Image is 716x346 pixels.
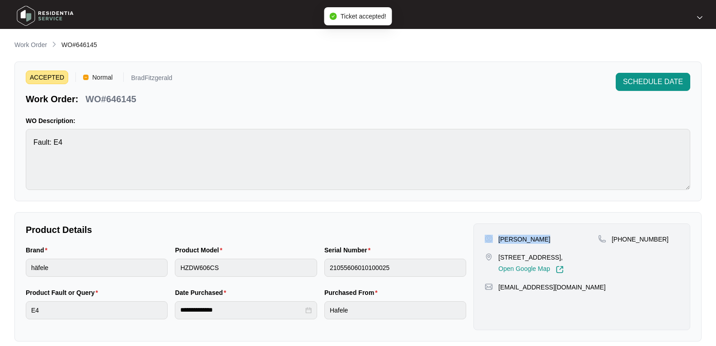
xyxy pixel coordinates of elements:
span: ACCEPTED [26,71,68,84]
label: Product Model [175,246,226,255]
p: [PERSON_NAME] [498,235,550,244]
p: WO#646145 [85,93,136,105]
img: chevron-right [51,41,58,48]
input: Product Model [175,259,317,277]
p: BradFitzgerald [131,75,172,84]
img: map-pin [598,235,606,243]
a: Open Google Map [498,265,563,274]
input: Purchased From [324,301,466,319]
p: Work Order: [26,93,78,105]
a: Work Order [13,40,49,50]
input: Date Purchased [180,305,303,315]
label: Product Fault or Query [26,288,102,297]
textarea: Fault: E4 [26,129,690,190]
img: user-pin [485,235,493,243]
span: check-circle [330,13,337,20]
span: Ticket accepted! [341,13,386,20]
p: Work Order [14,40,47,49]
span: SCHEDULE DATE [623,76,683,87]
input: Product Fault or Query [26,301,168,319]
img: residentia service logo [14,2,77,29]
label: Purchased From [324,288,381,297]
span: Normal [89,71,116,84]
span: WO#646145 [61,41,97,48]
label: Brand [26,246,51,255]
input: Brand [26,259,168,277]
p: WO Description: [26,116,690,125]
button: SCHEDULE DATE [616,73,690,91]
img: Vercel Logo [83,75,89,80]
label: Date Purchased [175,288,229,297]
img: Link-External [556,265,564,274]
img: map-pin [485,253,493,261]
p: [EMAIL_ADDRESS][DOMAIN_NAME] [498,283,605,292]
p: Product Details [26,223,466,236]
p: [PHONE_NUMBER] [612,235,669,244]
label: Serial Number [324,246,374,255]
input: Serial Number [324,259,466,277]
img: dropdown arrow [697,15,702,20]
p: [STREET_ADDRESS], [498,253,563,262]
img: map-pin [485,283,493,291]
